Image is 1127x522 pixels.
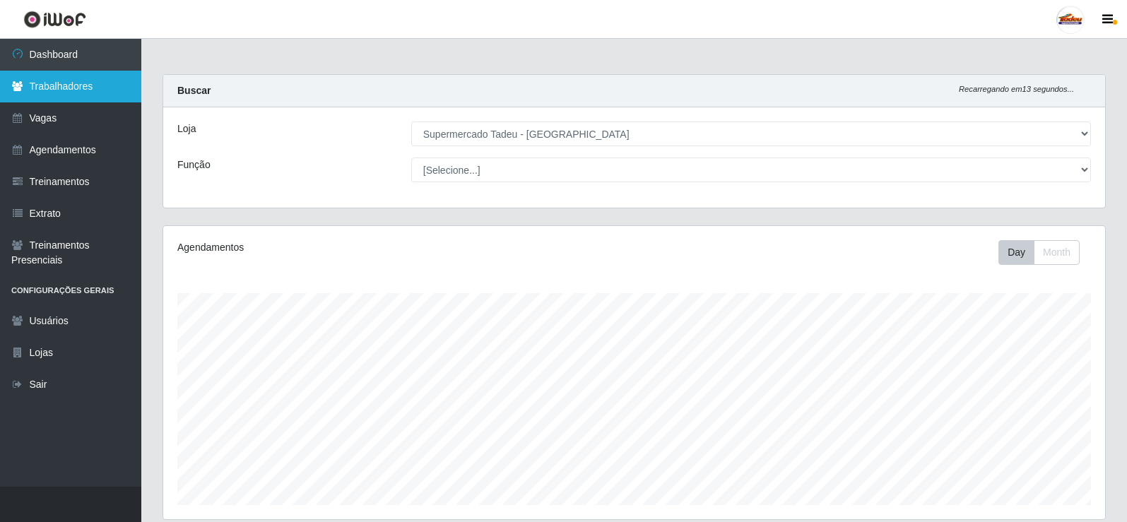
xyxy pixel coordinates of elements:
[177,121,196,136] label: Loja
[23,11,86,28] img: CoreUI Logo
[998,240,1034,265] button: Day
[177,158,211,172] label: Função
[1034,240,1080,265] button: Month
[998,240,1080,265] div: First group
[177,85,211,96] strong: Buscar
[959,85,1074,93] i: Recarregando em 13 segundos...
[998,240,1091,265] div: Toolbar with button groups
[177,240,545,255] div: Agendamentos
